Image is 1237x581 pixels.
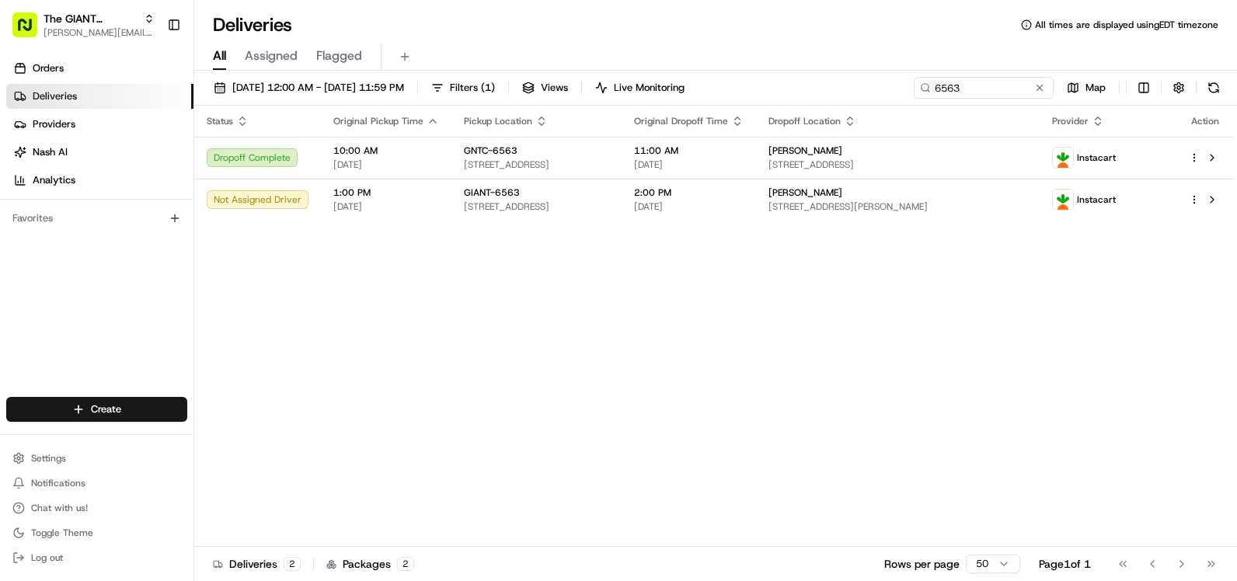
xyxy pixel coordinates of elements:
input: Type to search [914,77,1054,99]
span: [DATE] [333,200,439,213]
span: [PERSON_NAME] [768,144,842,157]
span: [STREET_ADDRESS] [464,158,609,171]
span: Analytics [33,173,75,187]
span: Chat with us! [31,502,88,514]
span: Settings [31,452,66,464]
button: Live Monitoring [588,77,692,99]
img: profile_instacart_ahold_partner.png [1053,190,1073,210]
span: 11:00 AM [634,144,744,157]
span: All [213,47,226,65]
a: Orders [6,56,193,81]
div: 2 [397,557,414,571]
span: Pickup Location [464,115,532,127]
span: [DATE] 12:00 AM - [DATE] 11:59 PM [232,81,404,95]
a: Providers [6,112,193,137]
button: [DATE] 12:00 AM - [DATE] 11:59 PM [207,77,411,99]
button: The GIANT Company [44,11,138,26]
span: Log out [31,551,63,564]
span: Deliveries [33,89,77,103]
span: Create [91,402,121,416]
span: [DATE] [634,200,744,213]
img: profile_instacart_ahold_partner.png [1053,148,1073,168]
div: 2 [284,557,301,571]
button: [PERSON_NAME][EMAIL_ADDRESS][DOMAIN_NAME] [44,26,155,39]
button: Notifications [6,472,187,494]
span: [STREET_ADDRESS] [768,158,1027,171]
span: Provider [1052,115,1089,127]
button: Settings [6,447,187,469]
button: Views [515,77,575,99]
span: Notifications [31,477,85,489]
h1: Deliveries [213,12,292,37]
p: Rows per page [884,556,960,572]
span: Providers [33,117,75,131]
div: Action [1189,115,1221,127]
button: The GIANT Company[PERSON_NAME][EMAIL_ADDRESS][DOMAIN_NAME] [6,6,161,43]
span: Original Dropoff Time [634,115,728,127]
span: Live Monitoring [614,81,685,95]
span: 10:00 AM [333,144,439,157]
span: Assigned [245,47,298,65]
button: Map [1060,77,1113,99]
span: [DATE] [634,158,744,171]
span: Map [1085,81,1106,95]
span: Toggle Theme [31,527,93,539]
div: Deliveries [213,556,301,572]
span: Flagged [316,47,362,65]
span: [STREET_ADDRESS][PERSON_NAME] [768,200,1027,213]
a: Deliveries [6,84,193,109]
span: Instacart [1077,151,1116,164]
span: Instacart [1077,193,1116,206]
div: Page 1 of 1 [1039,556,1091,572]
span: Orders [33,61,64,75]
span: Dropoff Location [768,115,841,127]
span: Filters [450,81,495,95]
a: Nash AI [6,140,193,165]
div: Favorites [6,206,187,231]
button: Chat with us! [6,497,187,519]
button: Log out [6,547,187,569]
button: Filters(1) [424,77,502,99]
button: Toggle Theme [6,522,187,544]
span: 2:00 PM [634,186,744,199]
span: Nash AI [33,145,68,159]
span: [PERSON_NAME] [768,186,842,199]
span: GIANT-6563 [464,186,520,199]
span: [STREET_ADDRESS] [464,200,609,213]
span: GNTC-6563 [464,144,517,157]
div: Packages [326,556,414,572]
button: Create [6,397,187,422]
span: 1:00 PM [333,186,439,199]
span: Original Pickup Time [333,115,423,127]
span: All times are displayed using EDT timezone [1035,19,1218,31]
a: Analytics [6,168,193,193]
span: Views [541,81,568,95]
span: Status [207,115,233,127]
span: [DATE] [333,158,439,171]
span: ( 1 ) [481,81,495,95]
button: Refresh [1203,77,1225,99]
